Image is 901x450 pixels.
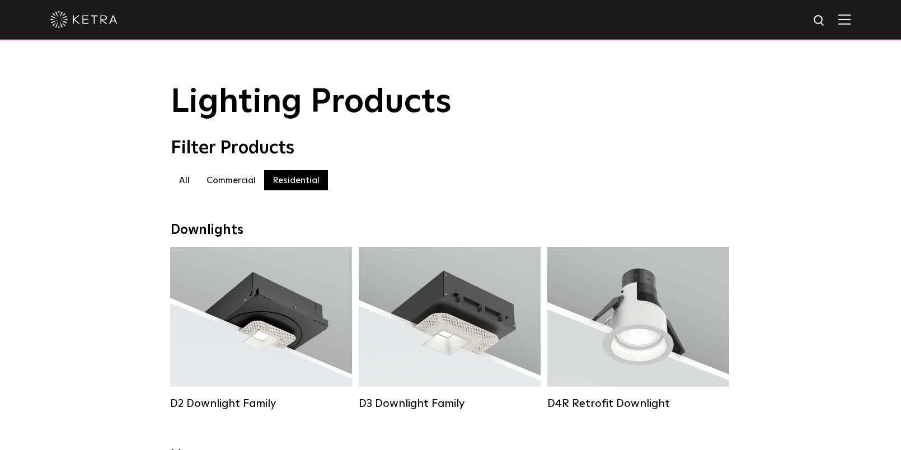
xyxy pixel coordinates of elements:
div: D4R Retrofit Downlight [547,397,729,410]
label: Residential [264,170,328,190]
img: ketra-logo-2019-white [50,11,118,28]
a: D2 Downlight Family Lumen Output:1200Colors:White / Black / Gloss Black / Silver / Bronze / Silve... [170,247,352,410]
span: Lighting Products [171,86,452,119]
a: D3 Downlight Family Lumen Output:700 / 900 / 1100Colors:White / Black / Silver / Bronze / Paintab... [359,247,541,410]
img: search icon [813,14,827,28]
img: Hamburger%20Nav.svg [838,14,851,25]
div: Filter Products [171,138,730,159]
div: Downlights [171,222,730,238]
a: D4R Retrofit Downlight Lumen Output:800Colors:White / BlackBeam Angles:15° / 25° / 40° / 60°Watta... [547,247,729,410]
label: Commercial [198,170,264,190]
div: D2 Downlight Family [170,397,352,410]
div: D3 Downlight Family [359,397,541,410]
label: All [171,170,198,190]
